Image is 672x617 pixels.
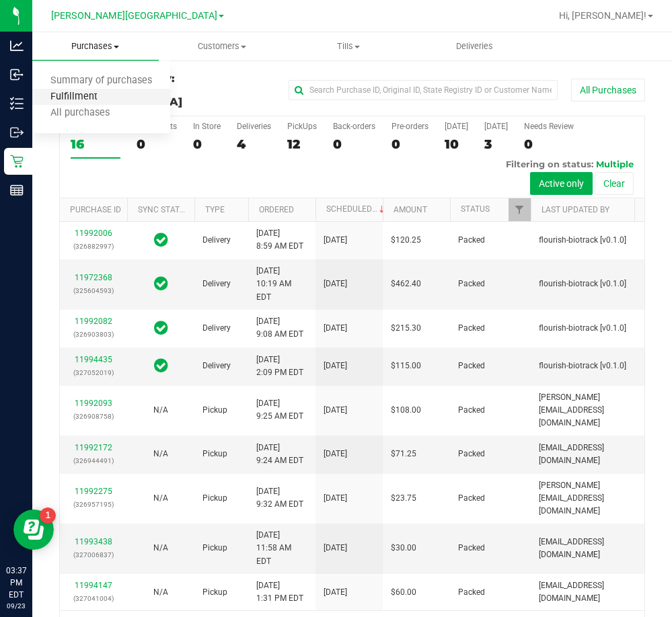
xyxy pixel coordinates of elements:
div: Needs Review [524,122,574,131]
span: Pickup [202,492,227,505]
span: [DATE] 10:19 AM EDT [256,265,307,304]
span: [PERSON_NAME][GEOGRAPHIC_DATA] [51,10,217,22]
span: Customers [159,40,285,52]
button: N/A [153,448,168,460]
span: Filtering on status: [506,159,593,169]
p: (327006837) [68,548,119,561]
span: [DATE] 9:08 AM EDT [256,315,303,341]
span: [DATE] 11:58 AM EDT [256,529,307,568]
inline-svg: Reports [10,183,24,197]
a: Last Updated By [542,205,609,214]
p: (326908758) [68,410,119,423]
span: $215.30 [391,322,421,335]
span: Not Applicable [153,543,168,552]
span: Not Applicable [153,449,168,458]
span: Not Applicable [153,493,168,503]
span: Packed [458,234,485,247]
span: $71.25 [391,448,416,460]
p: (325604593) [68,284,119,297]
span: Multiple [596,159,634,169]
a: 11993438 [75,537,112,546]
span: [DATE] [324,360,347,372]
span: $108.00 [391,404,421,417]
span: Not Applicable [153,405,168,415]
a: Filter [509,198,531,221]
div: 3 [484,136,508,152]
p: (326957195) [68,498,119,511]
button: N/A [153,404,168,417]
span: Tills [286,40,411,52]
p: (326882997) [68,240,119,253]
p: 09/23 [6,601,26,611]
span: Delivery [202,322,231,335]
span: Packed [458,404,485,417]
span: $462.40 [391,278,421,290]
span: Purchases [32,40,159,52]
span: [EMAIL_ADDRESS][DOMAIN_NAME] [539,536,657,561]
span: flourish-biotrack [v0.1.0] [539,360,626,372]
span: $30.00 [391,542,416,554]
p: (326903803) [68,328,119,341]
span: [DATE] [324,404,347,417]
span: Pickup [202,448,227,460]
p: (326944491) [68,454,119,467]
div: [DATE] [445,122,468,131]
button: N/A [153,586,168,599]
button: Clear [595,172,634,195]
span: Packed [458,492,485,505]
span: [DATE] 9:32 AM EDT [256,485,303,511]
a: Amount [394,205,427,214]
span: [DATE] [324,586,347,599]
a: 11992172 [75,443,112,452]
p: (327041004) [68,592,119,605]
div: 12 [287,136,317,152]
a: Customers [159,32,285,60]
div: [DATE] [484,122,508,131]
span: Pickup [202,404,227,417]
span: In Sync [154,356,168,375]
iframe: Resource center unread badge [40,507,56,524]
div: 0 [524,136,574,152]
a: 11992275 [75,487,112,496]
input: Search Purchase ID, Original ID, State Registry ID or Customer Name... [289,80,558,100]
div: Back-orders [333,122,375,131]
span: $60.00 [391,586,416,599]
iframe: Resource center [13,509,54,550]
inline-svg: Analytics [10,39,24,52]
inline-svg: Outbound [10,126,24,139]
span: $120.25 [391,234,421,247]
span: Delivery [202,278,231,290]
span: Packed [458,586,485,599]
span: [DATE] 1:31 PM EDT [256,579,303,605]
a: Scheduled [326,204,387,214]
span: Pickup [202,542,227,554]
span: [EMAIL_ADDRESS][DOMAIN_NAME] [539,579,657,605]
a: Purchase ID [70,205,121,214]
button: Active only [530,172,593,195]
a: 11972368 [75,273,112,282]
p: 03:37 PM EDT [6,565,26,601]
div: Pre-orders [391,122,428,131]
span: All purchases [32,108,128,119]
a: Deliveries [412,32,538,60]
span: Not Applicable [153,587,168,597]
inline-svg: Inventory [10,97,24,110]
span: [DATE] 9:25 AM EDT [256,397,303,423]
div: 0 [193,136,221,152]
span: Packed [458,360,485,372]
span: Pickup [202,586,227,599]
a: Type [205,205,225,214]
span: In Sync [154,319,168,337]
span: [PERSON_NAME][EMAIL_ADDRESS][DOMAIN_NAME] [539,479,657,518]
a: 11992082 [75,317,112,326]
span: [PERSON_NAME][EMAIL_ADDRESS][DOMAIN_NAME] [539,391,657,430]
span: [DATE] [324,234,347,247]
span: In Sync [154,231,168,249]
div: Deliveries [237,122,271,131]
span: [DATE] [324,492,347,505]
span: [EMAIL_ADDRESS][DOMAIN_NAME] [539,442,657,467]
span: Deliveries [438,40,511,52]
div: 10 [445,136,468,152]
span: [DATE] 9:24 AM EDT [256,442,303,467]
